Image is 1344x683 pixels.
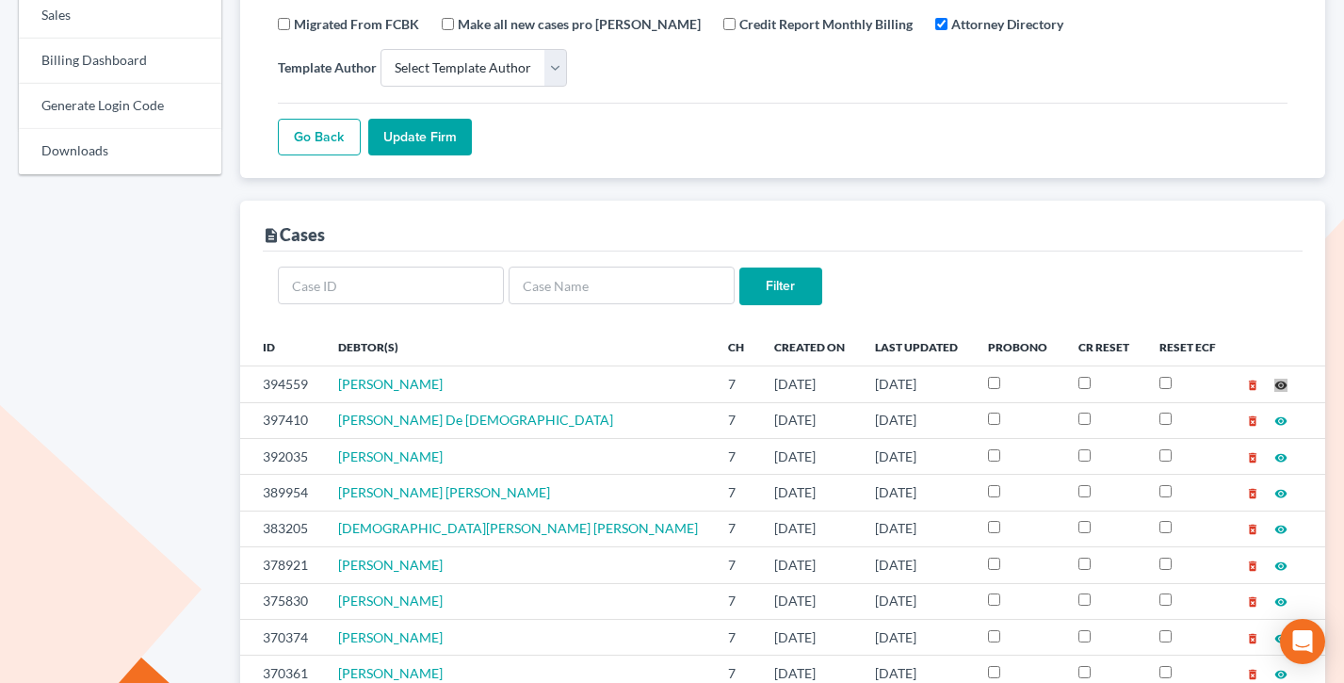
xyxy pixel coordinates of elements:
[713,619,759,655] td: 7
[713,328,759,366] th: Ch
[1246,560,1259,573] i: delete_forever
[1274,560,1287,573] i: visibility
[1246,595,1259,609] i: delete_forever
[338,376,443,392] a: [PERSON_NAME]
[19,39,221,84] a: Billing Dashboard
[1274,595,1287,609] i: visibility
[1246,665,1259,681] a: delete_forever
[338,412,613,428] a: [PERSON_NAME] De [DEMOGRAPHIC_DATA]
[860,366,973,402] td: [DATE]
[860,583,973,619] td: [DATE]
[240,583,323,619] td: 375830
[278,57,377,77] label: Template Author
[338,520,698,536] a: [DEMOGRAPHIC_DATA][PERSON_NAME] [PERSON_NAME]
[240,328,323,366] th: ID
[240,547,323,583] td: 378921
[759,619,860,655] td: [DATE]
[1246,379,1259,392] i: delete_forever
[759,547,860,583] td: [DATE]
[713,475,759,511] td: 7
[240,619,323,655] td: 370374
[759,511,860,546] td: [DATE]
[759,366,860,402] td: [DATE]
[1274,484,1287,500] a: visibility
[338,593,443,609] a: [PERSON_NAME]
[860,511,973,546] td: [DATE]
[1246,376,1259,392] a: delete_forever
[278,267,504,304] input: Case ID
[323,328,714,366] th: Debtor(s)
[1246,632,1259,645] i: delete_forever
[278,119,361,156] a: Go Back
[739,14,913,34] label: Credit Report Monthly Billing
[1246,412,1259,428] a: delete_forever
[973,328,1062,366] th: ProBono
[1246,415,1259,428] i: delete_forever
[1274,593,1287,609] a: visibility
[1246,520,1259,536] a: delete_forever
[860,475,973,511] td: [DATE]
[1274,415,1287,428] i: visibility
[338,448,443,464] a: [PERSON_NAME]
[713,402,759,438] td: 7
[1274,523,1287,536] i: visibility
[1246,487,1259,500] i: delete_forever
[240,366,323,402] td: 394559
[860,438,973,474] td: [DATE]
[1246,668,1259,681] i: delete_forever
[759,583,860,619] td: [DATE]
[240,511,323,546] td: 383205
[1274,557,1287,573] a: visibility
[263,223,325,246] div: Cases
[713,438,759,474] td: 7
[860,402,973,438] td: [DATE]
[294,14,419,34] label: Migrated From FCBK
[1274,520,1287,536] a: visibility
[1274,412,1287,428] a: visibility
[1246,629,1259,645] a: delete_forever
[713,547,759,583] td: 7
[1063,328,1144,366] th: CR Reset
[338,629,443,645] a: [PERSON_NAME]
[860,328,973,366] th: Last Updated
[458,14,701,34] label: Make all new cases pro [PERSON_NAME]
[1274,632,1287,645] i: visibility
[1280,619,1325,664] div: Open Intercom Messenger
[240,402,323,438] td: 397410
[1246,523,1259,536] i: delete_forever
[713,583,759,619] td: 7
[1274,448,1287,464] a: visibility
[713,511,759,546] td: 7
[951,14,1063,34] label: Attorney Directory
[1274,487,1287,500] i: visibility
[263,227,280,244] i: description
[338,484,550,500] a: [PERSON_NAME] [PERSON_NAME]
[338,557,443,573] a: [PERSON_NAME]
[509,267,735,304] input: Case Name
[1246,484,1259,500] a: delete_forever
[1246,448,1259,464] a: delete_forever
[759,438,860,474] td: [DATE]
[1144,328,1231,366] th: Reset ECF
[860,547,973,583] td: [DATE]
[759,402,860,438] td: [DATE]
[759,475,860,511] td: [DATE]
[1274,451,1287,464] i: visibility
[1274,379,1287,392] i: visibility
[19,129,221,174] a: Downloads
[338,665,443,681] a: [PERSON_NAME]
[1246,557,1259,573] a: delete_forever
[1274,629,1287,645] a: visibility
[368,119,472,156] input: Update Firm
[713,366,759,402] td: 7
[860,619,973,655] td: [DATE]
